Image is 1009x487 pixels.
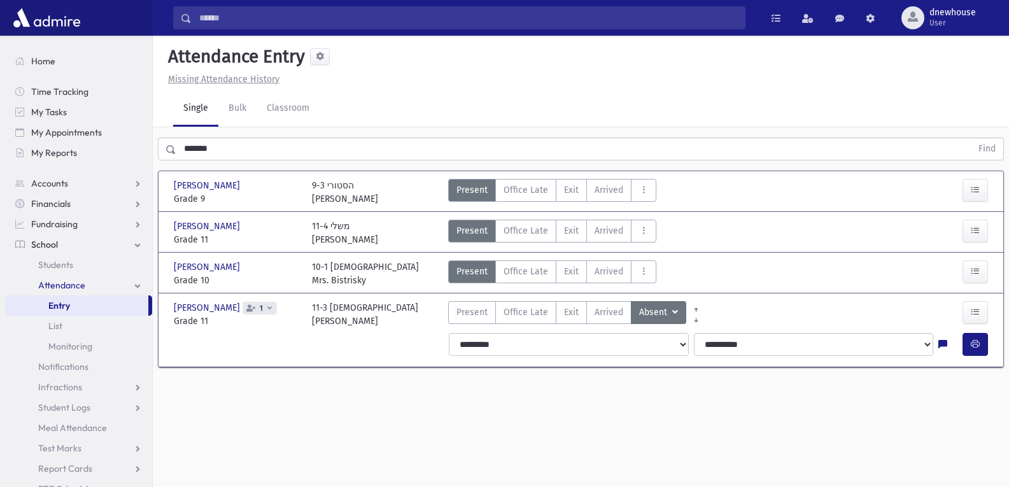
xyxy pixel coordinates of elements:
span: Office Late [504,224,548,237]
div: AttTypes [448,220,656,246]
a: Fundraising [5,214,152,234]
span: Attendance [38,279,85,291]
span: Office Late [504,306,548,319]
span: Office Late [504,265,548,278]
a: Infractions [5,377,152,397]
span: Arrived [595,265,623,278]
span: Test Marks [38,442,81,454]
a: Notifications [5,356,152,377]
a: My Reports [5,143,152,163]
a: My Appointments [5,122,152,143]
span: Exit [564,183,579,197]
span: List [48,320,62,332]
div: 10-1 [DEMOGRAPHIC_DATA] Mrs. Bistrisky [312,260,419,287]
u: Missing Attendance History [168,74,279,85]
span: Monitoring [48,341,92,352]
div: 9-3 הסטורי [PERSON_NAME] [312,179,378,206]
span: Grade 9 [174,192,299,206]
span: Exit [564,265,579,278]
span: Present [456,306,488,319]
span: Financials [31,198,71,209]
span: Present [456,265,488,278]
a: Home [5,51,152,71]
span: My Appointments [31,127,102,138]
span: Students [38,259,73,271]
span: School [31,239,58,250]
span: dnewhouse [929,8,976,18]
span: User [929,18,976,28]
h5: Attendance Entry [163,46,305,67]
span: 1 [257,304,265,313]
span: My Reports [31,147,77,159]
span: Grade 11 [174,314,299,328]
button: Find [971,138,1003,160]
span: Absent [639,306,670,320]
span: Infractions [38,381,82,393]
a: Bulk [218,91,257,127]
a: School [5,234,152,255]
div: AttTypes [448,301,686,328]
a: My Tasks [5,102,152,122]
a: Report Cards [5,458,152,479]
img: AdmirePro [10,5,83,31]
div: AttTypes [448,260,656,287]
span: Report Cards [38,463,92,474]
span: Exit [564,224,579,237]
span: Exit [564,306,579,319]
span: Arrived [595,306,623,319]
input: Search [192,6,745,29]
span: Fundraising [31,218,78,230]
span: Student Logs [38,402,90,413]
a: Single [173,91,218,127]
span: Meal Attendance [38,422,107,434]
span: [PERSON_NAME] [174,260,243,274]
span: [PERSON_NAME] [174,179,243,192]
span: Home [31,55,55,67]
a: Entry [5,295,148,316]
button: Absent [631,301,686,324]
span: Office Late [504,183,548,197]
span: Arrived [595,183,623,197]
span: My Tasks [31,106,67,118]
a: Time Tracking [5,81,152,102]
a: Attendance [5,275,152,295]
span: Grade 10 [174,274,299,287]
a: Students [5,255,152,275]
a: Missing Attendance History [163,74,279,85]
span: Entry [48,300,70,311]
span: [PERSON_NAME] [174,220,243,233]
a: Classroom [257,91,320,127]
span: Accounts [31,178,68,189]
span: Arrived [595,224,623,237]
span: Present [456,224,488,237]
a: Accounts [5,173,152,194]
span: [PERSON_NAME] [174,301,243,314]
a: Monitoring [5,336,152,356]
a: Meal Attendance [5,418,152,438]
span: Notifications [38,361,88,372]
span: Grade 11 [174,233,299,246]
div: 11-3 [DEMOGRAPHIC_DATA] [PERSON_NAME] [312,301,418,328]
a: Student Logs [5,397,152,418]
a: List [5,316,152,336]
a: Test Marks [5,438,152,458]
a: Financials [5,194,152,214]
div: AttTypes [448,179,656,206]
span: Present [456,183,488,197]
span: Time Tracking [31,86,88,97]
div: 11-4 משלי [PERSON_NAME] [312,220,378,246]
